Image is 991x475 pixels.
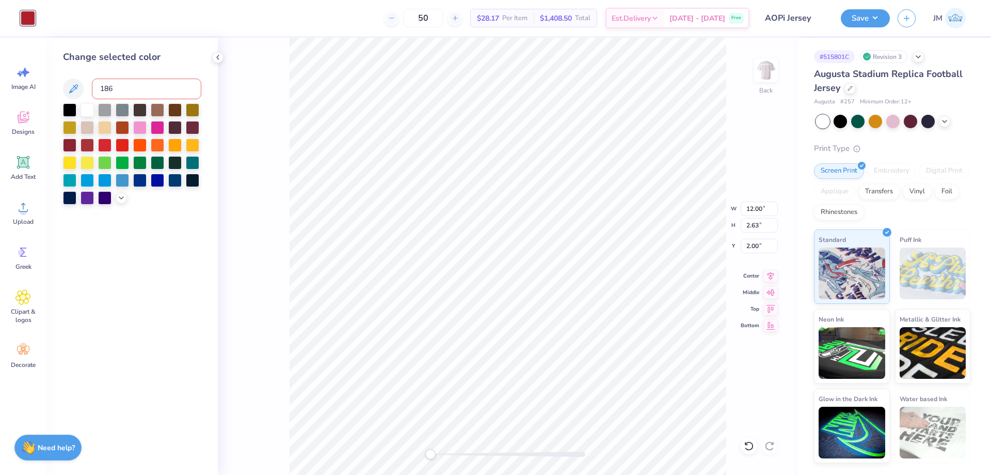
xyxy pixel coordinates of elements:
[814,205,864,220] div: Rhinestones
[731,14,741,22] span: Free
[11,83,36,91] span: Image AI
[403,9,443,27] input: – –
[900,248,966,299] img: Puff Ink
[741,305,759,313] span: Top
[477,13,499,24] span: $28.17
[11,173,36,181] span: Add Text
[814,143,970,155] div: Print Type
[11,361,36,369] span: Decorate
[841,9,890,27] button: Save
[759,86,773,95] div: Back
[741,321,759,330] span: Bottom
[814,184,855,200] div: Applique
[425,449,436,459] div: Accessibility label
[92,79,201,99] input: e.g. 7428 c
[12,128,35,136] span: Designs
[900,314,961,325] span: Metallic & Glitter Ink
[900,407,966,458] img: Water based Ink
[612,13,651,24] span: Est. Delivery
[819,393,877,404] span: Glow in the Dark Ink
[669,13,725,24] span: [DATE] - [DATE]
[900,393,947,404] span: Water based Ink
[13,218,34,226] span: Upload
[840,98,855,106] span: # 257
[575,13,590,24] span: Total
[867,163,916,179] div: Embroidery
[757,8,833,28] input: Untitled Design
[935,184,959,200] div: Foil
[741,272,759,280] span: Center
[819,327,885,379] img: Neon Ink
[63,50,201,64] div: Change selected color
[38,443,75,453] strong: Need help?
[933,12,942,24] span: JM
[540,13,572,24] span: $1,408.50
[929,8,970,28] a: JM
[814,68,963,94] span: Augusta Stadium Replica Football Jersey
[814,98,835,106] span: Augusta
[860,50,907,63] div: Revision 3
[756,60,776,81] img: Back
[900,234,921,245] span: Puff Ink
[814,50,855,63] div: # 515801C
[945,8,966,28] img: Joshua Macky Gaerlan
[6,308,40,324] span: Clipart & logos
[502,13,528,24] span: Per Item
[900,327,966,379] img: Metallic & Glitter Ink
[819,248,885,299] img: Standard
[919,163,969,179] div: Digital Print
[741,288,759,297] span: Middle
[903,184,932,200] div: Vinyl
[814,163,864,179] div: Screen Print
[858,184,900,200] div: Transfers
[15,263,31,271] span: Greek
[819,314,844,325] span: Neon Ink
[819,407,885,458] img: Glow in the Dark Ink
[819,234,846,245] span: Standard
[860,98,912,106] span: Minimum Order: 12 +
